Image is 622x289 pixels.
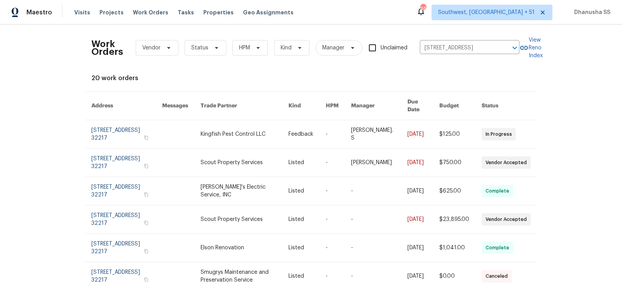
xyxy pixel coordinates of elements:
[178,10,194,15] span: Tasks
[401,92,433,120] th: Due Date
[142,44,161,52] span: Vendor
[74,9,90,16] span: Visits
[282,205,320,234] td: Listed
[519,36,543,60] a: View Reno Index
[571,9,610,16] span: Dhanusha SS
[143,276,150,283] button: Copy Address
[191,44,208,52] span: Status
[345,234,401,262] td: -
[345,120,401,149] td: [PERSON_NAME]. S
[26,9,52,16] span: Maestro
[320,149,345,177] td: -
[282,234,320,262] td: Listed
[194,149,282,177] td: Scout Property Services
[143,191,150,198] button: Copy Address
[475,92,537,120] th: Status
[281,44,292,52] span: Kind
[345,92,401,120] th: Manager
[91,40,123,56] h2: Work Orders
[194,177,282,205] td: [PERSON_NAME]'s Electric Service, INC
[345,205,401,234] td: -
[143,248,150,255] button: Copy Address
[243,9,294,16] span: Geo Assignments
[156,92,194,120] th: Messages
[345,177,401,205] td: -
[282,92,320,120] th: Kind
[194,234,282,262] td: Elson Renovation
[239,44,250,52] span: HPM
[420,42,498,54] input: Enter in an address
[322,44,344,52] span: Manager
[85,92,156,120] th: Address
[509,42,520,53] button: Open
[438,9,535,16] span: Southwest, [GEOGRAPHIC_DATA] + 51
[91,74,531,82] div: 20 work orders
[320,120,345,149] td: -
[282,120,320,149] td: Feedback
[194,120,282,149] td: Kingfish Pest Control LLC
[420,5,426,12] div: 667
[143,134,150,141] button: Copy Address
[282,177,320,205] td: Listed
[194,92,282,120] th: Trade Partner
[320,92,345,120] th: HPM
[320,234,345,262] td: -
[133,9,168,16] span: Work Orders
[320,177,345,205] td: -
[194,205,282,234] td: Scout Property Services
[143,219,150,226] button: Copy Address
[143,163,150,170] button: Copy Address
[203,9,234,16] span: Properties
[433,92,475,120] th: Budget
[100,9,124,16] span: Projects
[282,149,320,177] td: Listed
[345,149,401,177] td: [PERSON_NAME]
[381,44,407,52] span: Unclaimed
[320,205,345,234] td: -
